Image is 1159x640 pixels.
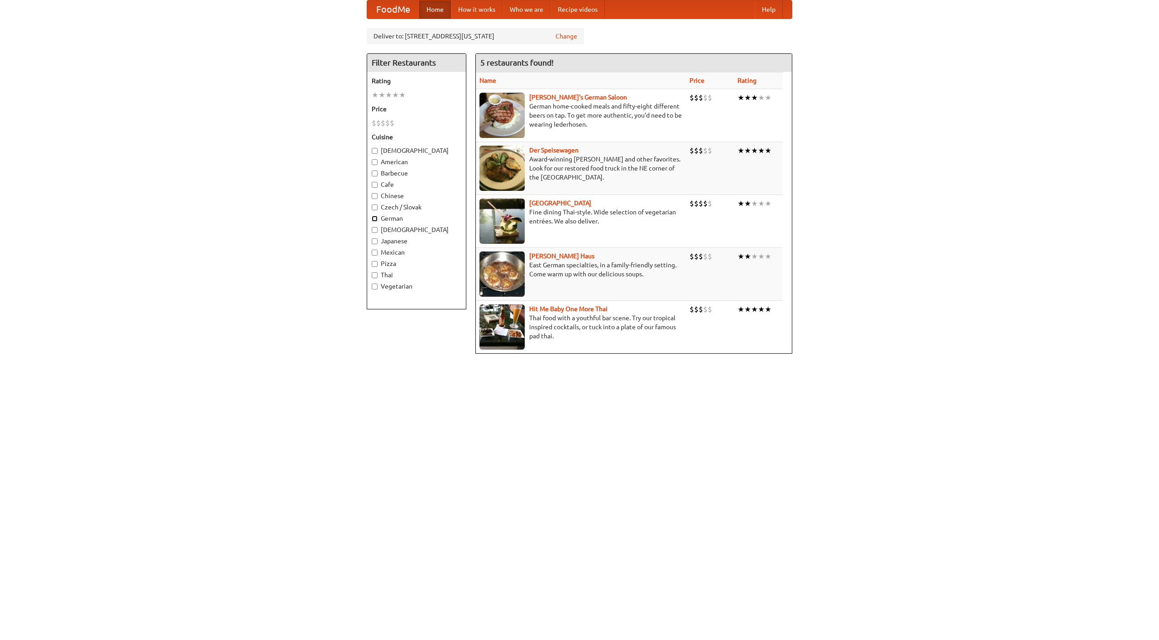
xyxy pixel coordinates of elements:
li: $ [703,93,708,103]
li: ★ [385,90,392,100]
li: $ [690,304,694,314]
a: Rating [738,77,757,84]
li: $ [694,146,699,156]
a: [GEOGRAPHIC_DATA] [529,199,591,207]
h5: Price [372,104,461,114]
li: ★ [738,304,744,314]
input: Vegetarian [372,284,378,289]
label: Cafe [372,180,461,189]
p: Award-winning [PERSON_NAME] and other favorites. Look for our restored food truck in the NE corne... [479,155,682,182]
b: Der Speisewagen [529,147,579,154]
li: $ [703,199,708,209]
input: Chinese [372,193,378,199]
li: $ [699,199,703,209]
label: Vegetarian [372,282,461,291]
li: ★ [751,199,758,209]
li: $ [708,146,712,156]
label: Barbecue [372,169,461,178]
li: $ [690,146,694,156]
li: ★ [744,199,751,209]
ng-pluralize: 5 restaurants found! [480,58,554,67]
li: $ [390,118,394,128]
li: ★ [738,199,744,209]
li: $ [708,304,712,314]
li: $ [690,251,694,261]
li: ★ [378,90,385,100]
li: ★ [758,93,765,103]
a: [PERSON_NAME]'s German Saloon [529,94,627,101]
li: ★ [765,146,771,156]
input: Barbecue [372,171,378,176]
a: Who we are [503,0,551,19]
li: ★ [751,304,758,314]
h5: Cuisine [372,133,461,142]
div: Deliver to: [STREET_ADDRESS][US_STATE] [367,28,584,44]
label: Czech / Slovak [372,203,461,212]
img: speisewagen.jpg [479,146,525,191]
input: Cafe [372,182,378,188]
label: American [372,157,461,166]
p: Fine dining Thai-style. Wide selection of vegetarian entrées. We also deliver. [479,208,682,226]
li: ★ [758,199,765,209]
input: American [372,159,378,165]
li: ★ [399,90,406,100]
input: [DEMOGRAPHIC_DATA] [372,148,378,154]
li: ★ [765,251,771,261]
input: German [372,216,378,222]
li: $ [372,118,376,128]
label: [DEMOGRAPHIC_DATA] [372,225,461,234]
li: ★ [738,93,744,103]
li: ★ [765,304,771,314]
a: How it works [451,0,503,19]
a: Recipe videos [551,0,605,19]
li: $ [694,93,699,103]
li: ★ [738,146,744,156]
li: ★ [765,93,771,103]
li: $ [699,93,703,103]
a: Hit Me Baby One More Thai [529,305,608,313]
a: Help [755,0,783,19]
a: [PERSON_NAME] Haus [529,252,594,260]
li: $ [376,118,381,128]
li: $ [694,251,699,261]
li: $ [703,304,708,314]
label: [DEMOGRAPHIC_DATA] [372,146,461,155]
li: ★ [751,251,758,261]
label: Chinese [372,191,461,200]
input: [DEMOGRAPHIC_DATA] [372,227,378,233]
label: Thai [372,270,461,280]
li: $ [703,146,708,156]
input: Mexican [372,250,378,256]
label: Pizza [372,259,461,268]
input: Pizza [372,261,378,267]
li: ★ [372,90,378,100]
li: ★ [392,90,399,100]
a: Name [479,77,496,84]
li: ★ [744,251,751,261]
li: $ [708,251,712,261]
input: Thai [372,272,378,278]
li: ★ [751,93,758,103]
li: $ [699,146,703,156]
li: ★ [744,146,751,156]
input: Czech / Slovak [372,204,378,210]
img: esthers.jpg [479,93,525,138]
li: $ [699,304,703,314]
li: ★ [758,146,765,156]
li: $ [690,93,694,103]
a: Change [556,32,577,41]
li: ★ [751,146,758,156]
img: satay.jpg [479,199,525,244]
input: Japanese [372,238,378,244]
img: babythai.jpg [479,304,525,350]
a: Price [690,77,704,84]
li: ★ [758,304,765,314]
li: $ [385,118,390,128]
li: $ [703,251,708,261]
li: $ [690,199,694,209]
li: ★ [744,93,751,103]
